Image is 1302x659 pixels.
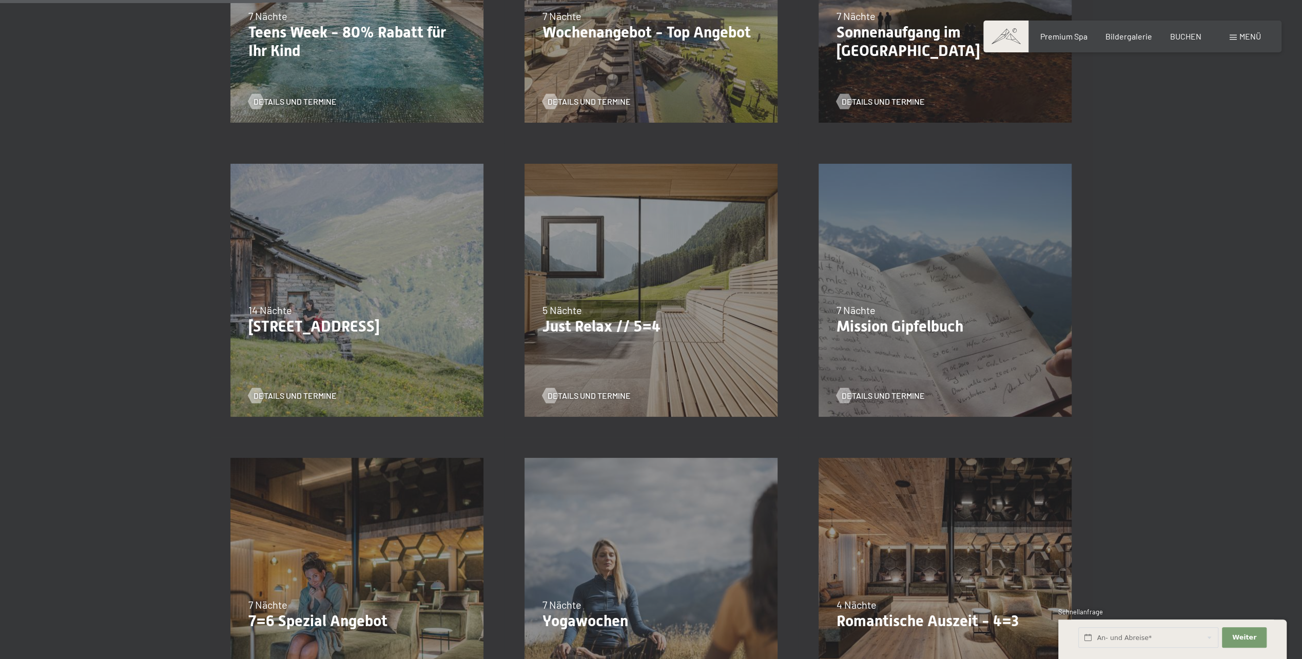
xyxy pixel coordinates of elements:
[542,304,582,316] span: 5 Nächte
[254,96,337,107] span: Details und Termine
[542,612,760,630] p: Yogawochen
[542,390,631,401] a: Details und Termine
[248,612,465,630] p: 7=6 Spezial Angebot
[542,317,760,336] p: Just Relax // 5=4
[248,23,465,60] p: Teens Week - 80% Rabatt für Ihr Kind
[837,612,1054,630] p: Romantische Auszeit - 4=3
[548,390,631,401] span: Details und Termine
[1170,31,1201,41] a: BUCHEN
[837,304,876,316] span: 7 Nächte
[248,10,287,22] span: 7 Nächte
[1058,608,1103,616] span: Schnellanfrage
[248,390,337,401] a: Details und Termine
[837,598,877,611] span: 4 Nächte
[842,96,925,107] span: Details und Termine
[548,96,631,107] span: Details und Termine
[1239,31,1261,41] span: Menü
[254,390,337,401] span: Details und Termine
[1105,31,1152,41] a: Bildergalerie
[837,96,925,107] a: Details und Termine
[248,96,337,107] a: Details und Termine
[542,23,760,42] p: Wochenangebot - Top Angebot
[1222,627,1266,648] button: Weiter
[542,96,631,107] a: Details und Termine
[837,10,876,22] span: 7 Nächte
[248,304,292,316] span: 14 Nächte
[837,23,1054,60] p: Sonnenaufgang im [GEOGRAPHIC_DATA]
[842,390,925,401] span: Details und Termine
[248,598,287,611] span: 7 Nächte
[542,10,581,22] span: 7 Nächte
[1040,31,1087,41] a: Premium Spa
[1232,633,1256,642] span: Weiter
[837,390,925,401] a: Details und Termine
[248,317,465,336] p: [STREET_ADDRESS]
[542,598,581,611] span: 7 Nächte
[837,317,1054,336] p: Mission Gipfelbuch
